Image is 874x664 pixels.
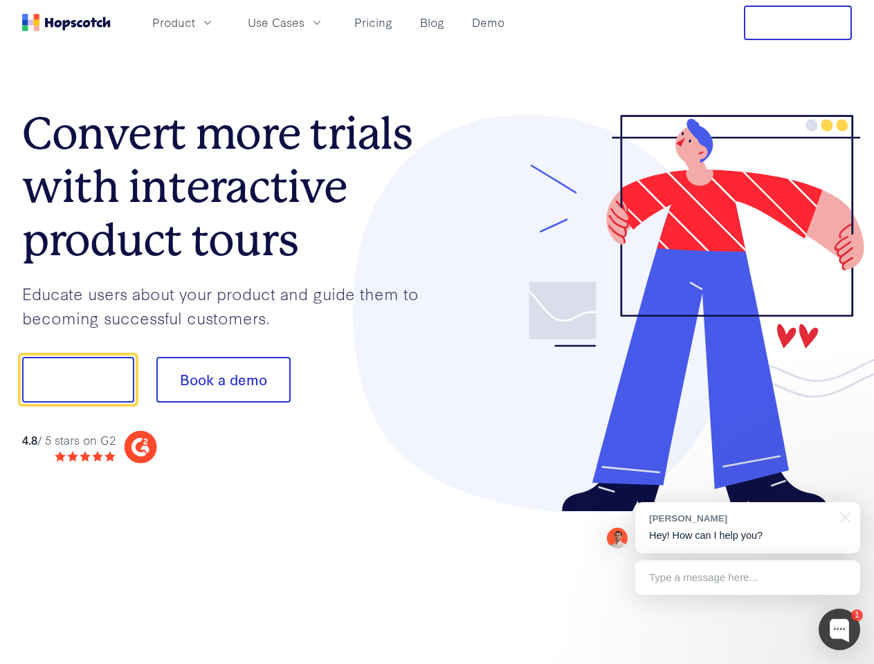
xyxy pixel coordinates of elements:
span: Use Cases [248,14,304,31]
a: Demo [466,11,510,34]
p: Educate users about your product and guide them to becoming successful customers. [22,282,437,329]
a: Pricing [349,11,398,34]
a: Home [22,14,111,31]
div: [PERSON_NAME] [649,512,832,525]
p: Hey! How can I help you? [649,528,846,543]
button: Show me! [22,357,134,403]
h1: Convert more trials with interactive product tours [22,107,437,266]
img: Mark Spera [607,528,628,548]
button: Product [144,11,223,34]
div: Type a message here... [635,560,860,595]
div: / 5 stars on G2 [22,432,116,449]
strong: 4.8 [22,432,37,448]
button: Book a demo [156,357,291,403]
a: Blog [415,11,450,34]
div: 1 [851,609,863,621]
button: Free Trial [744,6,852,40]
span: Product [152,14,195,31]
button: Use Cases [239,11,332,34]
